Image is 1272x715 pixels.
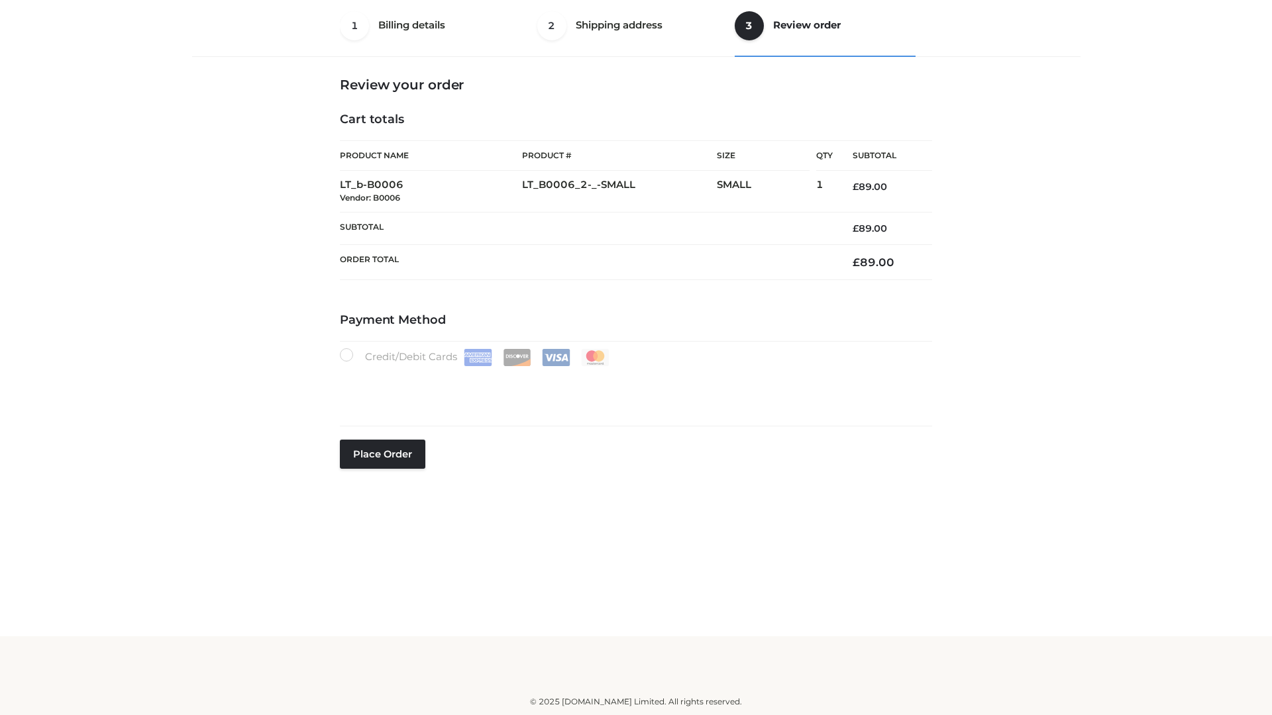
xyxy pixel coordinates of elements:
td: LT_b-B0006 [340,171,522,213]
h4: Cart totals [340,113,932,127]
bdi: 89.00 [853,181,887,193]
div: © 2025 [DOMAIN_NAME] Limited. All rights reserved. [197,695,1075,708]
th: Product # [522,140,717,171]
th: Subtotal [833,141,932,171]
h4: Payment Method [340,313,932,328]
img: Amex [464,349,492,366]
small: Vendor: B0006 [340,193,400,203]
img: Discover [503,349,531,366]
th: Qty [816,140,833,171]
img: Mastercard [581,349,609,366]
th: Subtotal [340,212,833,244]
th: Order Total [340,245,833,280]
span: £ [853,181,859,193]
td: SMALL [717,171,816,213]
label: Credit/Debit Cards [340,348,611,366]
td: LT_B0006_2-_-SMALL [522,171,717,213]
th: Product Name [340,140,522,171]
td: 1 [816,171,833,213]
bdi: 89.00 [853,256,894,269]
span: £ [853,222,859,234]
button: Place order [340,440,425,469]
bdi: 89.00 [853,222,887,234]
h3: Review your order [340,77,932,93]
span: £ [853,256,860,269]
th: Size [717,141,810,171]
img: Visa [542,349,570,366]
iframe: Secure payment input frame [337,363,929,412]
